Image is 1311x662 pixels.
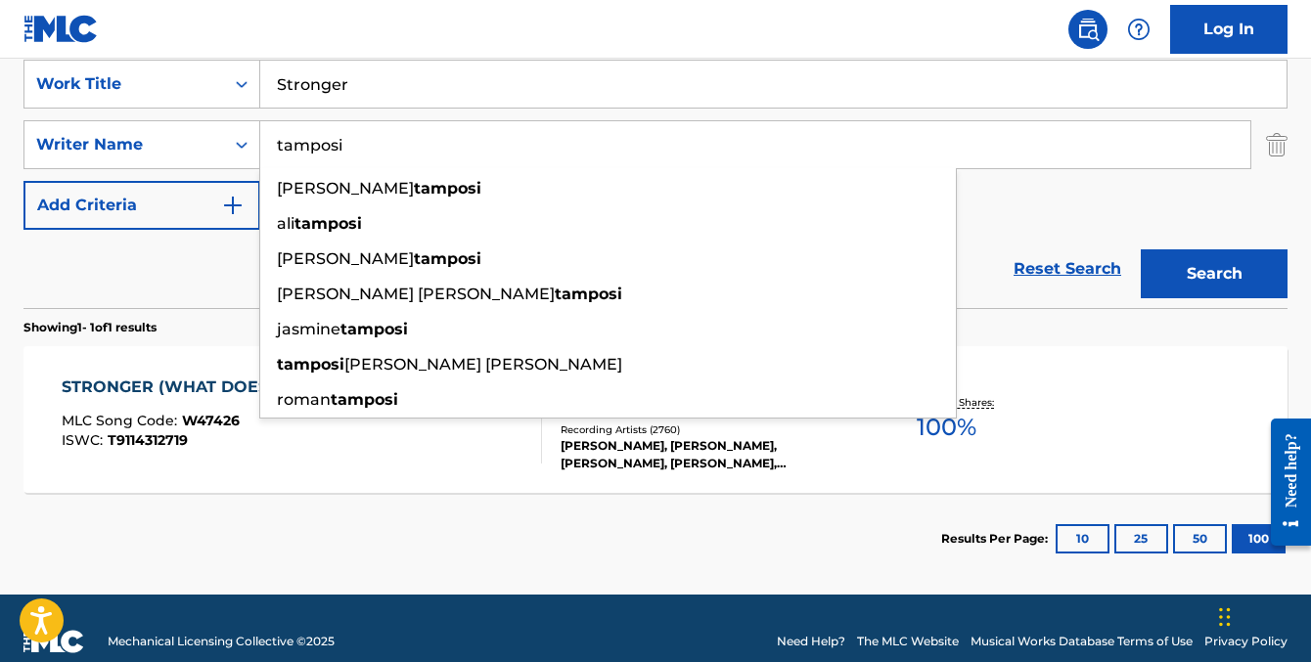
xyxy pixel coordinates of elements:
button: Add Criteria [23,181,260,230]
span: ali [277,214,294,233]
span: 100 % [917,410,976,445]
span: Mechanical Licensing Collective © 2025 [108,633,335,650]
button: 100 [1232,524,1286,553]
strong: tamposi [414,179,481,198]
button: 50 [1173,524,1227,553]
img: search [1076,18,1100,41]
span: [PERSON_NAME] [PERSON_NAME] [344,355,622,374]
span: [PERSON_NAME] [277,249,414,268]
span: ISWC : [62,431,108,449]
img: logo [23,630,84,653]
div: [PERSON_NAME], [PERSON_NAME], [PERSON_NAME], [PERSON_NAME], [PERSON_NAME] [561,437,842,472]
a: STRONGER (WHAT DOESN'T KILL YOU)MLC Song Code:W47426ISWC:T9114312719Writers (4)[PERSON_NAME] [PER... [23,346,1288,493]
strong: tamposi [331,390,398,409]
button: 25 [1114,524,1168,553]
img: Delete Criterion [1266,120,1288,169]
div: Work Title [36,72,212,96]
span: MLC Song Code : [62,412,182,429]
div: Help [1119,10,1158,49]
iframe: Chat Widget [1213,568,1311,662]
a: Reset Search [1004,247,1131,290]
a: The MLC Website [857,633,959,650]
button: Search [1141,249,1288,298]
img: help [1127,18,1151,41]
span: W47426 [182,412,240,429]
p: Results Per Page: [941,530,1053,548]
a: Public Search [1068,10,1108,49]
img: 9d2ae6d4665cec9f34b9.svg [221,194,245,217]
strong: tamposi [340,320,408,338]
a: Log In [1170,5,1288,54]
strong: tamposi [555,285,622,303]
strong: tamposi [414,249,481,268]
span: [PERSON_NAME] [277,179,414,198]
img: MLC Logo [23,15,99,43]
iframe: Resource Center [1256,403,1311,560]
button: 10 [1056,524,1109,553]
a: Need Help? [777,633,845,650]
span: jasmine [277,320,340,338]
a: Musical Works Database Terms of Use [971,633,1193,650]
form: Search Form [23,60,1288,308]
span: T9114312719 [108,431,188,449]
strong: tamposi [294,214,362,233]
p: Showing 1 - 1 of 1 results [23,319,157,336]
span: [PERSON_NAME] [PERSON_NAME] [277,285,555,303]
strong: tamposi [277,355,344,374]
span: roman [277,390,331,409]
div: Writer Name [36,133,212,156]
a: Privacy Policy [1204,633,1288,650]
div: STRONGER (WHAT DOESN'T KILL YOU) [62,375,393,399]
div: Drag [1219,588,1231,646]
div: Recording Artists ( 2760 ) [561,422,842,437]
